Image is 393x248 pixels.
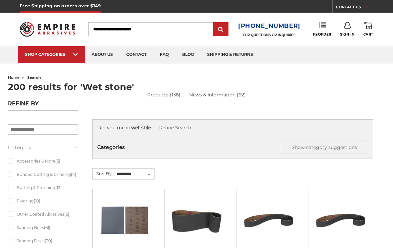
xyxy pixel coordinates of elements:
[8,82,385,91] h1: 200 results for 'Wet stone'
[242,194,295,247] img: 2" x 42" Silicon Carbide File Belt
[363,32,373,37] span: Cart
[25,52,78,57] div: SHOP CATEGORIES
[313,22,331,36] a: Reorder
[8,100,78,111] h5: Refine by
[116,169,154,179] select: Sort By:
[170,194,223,247] img: 4" x 36" Silicon Carbide File Belt
[189,91,246,98] a: News & Information (62)
[93,169,113,179] label: Sort By:
[314,194,367,247] img: 2" x 72" Silicon Carbide File Belt
[98,194,151,247] img: 9" x 11" Wet-Dry Sandpaper Sheets Silicon Carbide
[246,214,292,227] a: Quick view
[97,141,368,154] h5: Categories
[200,46,260,63] a: shipping & returns
[281,141,368,154] button: Show category suggestions
[238,21,300,31] a: [PHONE_NUMBER]
[120,46,153,63] a: contact
[174,214,219,227] a: Quick view
[102,214,148,227] a: Quick view
[8,75,20,80] a: home
[336,3,373,13] a: CONTACT US
[363,22,373,37] a: Cart
[238,33,300,37] p: FOR QUESTIONS OR INQUIRIES
[85,46,120,63] a: about us
[147,92,181,98] a: Products (138)
[176,46,200,63] a: blog
[8,144,78,152] h5: Category
[97,124,368,131] div: Did you mean:
[27,75,41,80] span: search
[340,32,354,37] span: Sign In
[153,46,176,63] a: faq
[131,125,151,131] strong: wet stile
[20,18,75,40] img: Empire Abrasives
[318,214,364,227] a: Quick view
[313,32,331,37] span: Reorder
[159,125,191,131] a: Refine Search
[214,23,227,36] input: Submit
